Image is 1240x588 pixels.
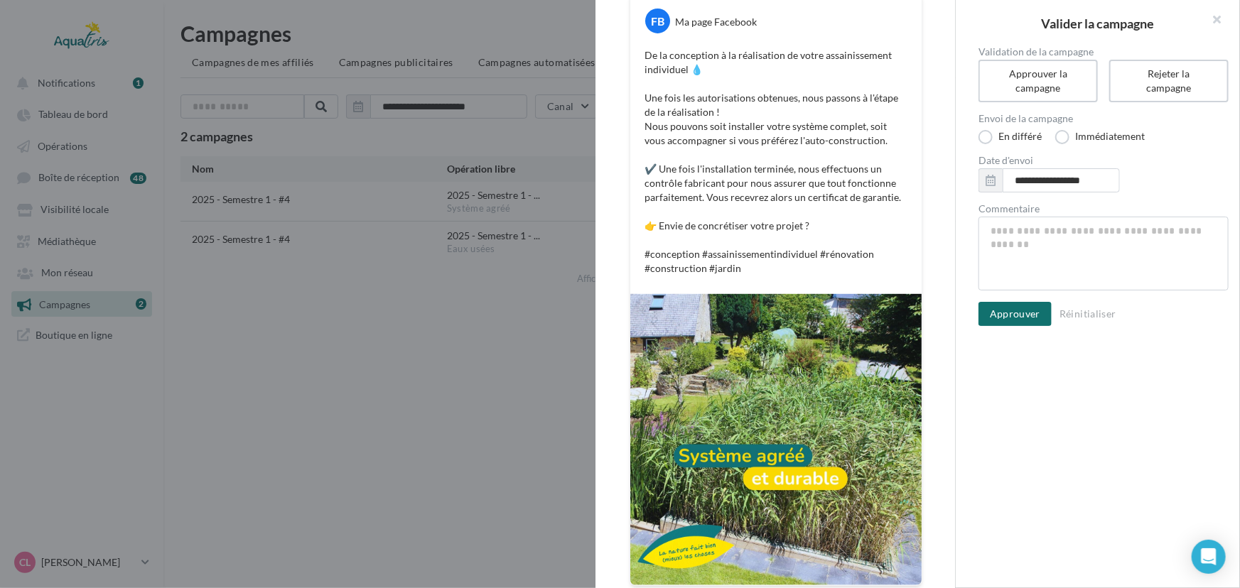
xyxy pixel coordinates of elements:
[1054,305,1122,322] button: Réinitialiser
[675,15,757,29] div: Ma page Facebook
[996,67,1081,95] div: Approuver la campagne
[978,204,1229,214] label: Commentaire
[978,47,1229,57] label: Validation de la campagne
[978,156,1229,165] label: Date d'envoi
[1192,540,1226,574] div: Open Intercom Messenger
[978,17,1217,30] h2: Valider la campagne
[1055,130,1145,144] label: Immédiatement
[645,48,907,276] p: De la conception à la réalisation de votre assainissement individuel 💧 Une fois les autorisations...
[978,302,1052,326] button: Approuver
[1126,67,1212,95] div: Rejeter la campagne
[645,9,670,33] div: FB
[978,114,1229,124] label: Envoi de la campagne
[978,130,1042,144] label: En différé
